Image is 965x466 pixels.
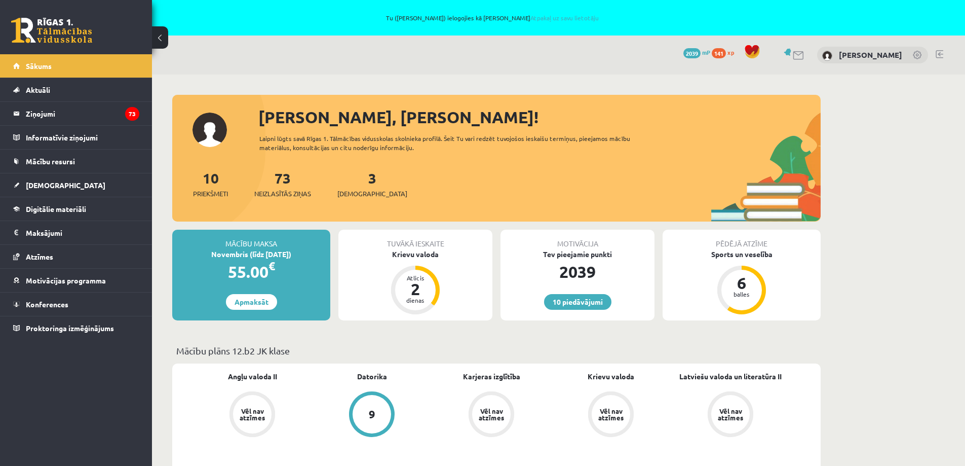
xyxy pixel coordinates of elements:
a: 73Neizlasītās ziņas [254,169,311,199]
a: Digitālie materiāli [13,197,139,221]
div: dienas [400,297,431,303]
a: Mācību resursi [13,150,139,173]
a: 141 xp [712,48,739,56]
a: 3[DEMOGRAPHIC_DATA] [337,169,407,199]
a: Ziņojumi73 [13,102,139,125]
span: Atzīmes [26,252,53,261]
span: mP [702,48,710,56]
a: Informatīvie ziņojumi [13,126,139,149]
a: Datorika [357,371,387,382]
a: Vēl nav atzīmes [671,391,790,439]
span: Konferences [26,300,68,309]
a: Aktuāli [13,78,139,101]
span: xp [727,48,734,56]
span: 141 [712,48,726,58]
a: Konferences [13,293,139,316]
a: Angļu valoda II [228,371,277,382]
div: Laipni lūgts savā Rīgas 1. Tālmācības vidusskolas skolnieka profilā. Šeit Tu vari redzēt tuvojošo... [259,134,648,152]
a: [PERSON_NAME] [839,50,902,60]
div: 2039 [500,260,654,284]
i: 73 [125,107,139,121]
div: Krievu valoda [338,249,492,260]
a: Vēl nav atzīmes [551,391,671,439]
div: Novembris (līdz [DATE]) [172,249,330,260]
div: Mācību maksa [172,230,330,249]
legend: Informatīvie ziņojumi [26,126,139,149]
a: Apmaksāt [226,294,277,310]
a: Krievu valoda [588,371,634,382]
div: Vēl nav atzīmes [597,408,625,421]
div: 55.00 [172,260,330,284]
a: Rīgas 1. Tālmācības vidusskola [11,18,92,43]
div: Vēl nav atzīmes [477,408,506,421]
legend: Maksājumi [26,221,139,244]
span: Motivācijas programma [26,276,106,285]
div: 2 [400,281,431,297]
a: 2039 mP [683,48,710,56]
span: Sākums [26,61,52,70]
span: Tu ([PERSON_NAME]) ielogojies kā [PERSON_NAME] [117,15,869,21]
span: Neizlasītās ziņas [254,189,311,199]
a: Vēl nav atzīmes [432,391,551,439]
p: Mācību plāns 12.b2 JK klase [176,344,817,357]
div: Pēdējā atzīme [663,230,821,249]
a: Sports un veselība 6 balles [663,249,821,316]
a: 10Priekšmeti [193,169,228,199]
div: Motivācija [500,230,654,249]
div: balles [726,291,757,297]
a: [DEMOGRAPHIC_DATA] [13,173,139,197]
span: Digitālie materiāli [26,204,86,213]
a: Atzīmes [13,245,139,268]
span: [DEMOGRAPHIC_DATA] [337,189,407,199]
span: Proktoringa izmēģinājums [26,324,114,333]
div: Tuvākā ieskaite [338,230,492,249]
span: Aktuāli [26,85,50,94]
legend: Ziņojumi [26,102,139,125]
img: Tīna Elizabete Klipa [822,51,832,61]
a: Proktoringa izmēģinājums [13,316,139,340]
a: Latviešu valoda un literatūra II [679,371,782,382]
span: Priekšmeti [193,189,228,199]
div: 6 [726,275,757,291]
a: 9 [312,391,432,439]
div: Vēl nav atzīmes [716,408,745,421]
div: Sports un veselība [663,249,821,260]
a: Karjeras izglītība [463,371,520,382]
a: Atpakaļ uz savu lietotāju [530,14,599,22]
div: Atlicis [400,275,431,281]
span: € [268,259,275,273]
a: Motivācijas programma [13,269,139,292]
a: Sākums [13,54,139,78]
div: 9 [369,409,375,420]
span: 2039 [683,48,701,58]
a: Krievu valoda Atlicis 2 dienas [338,249,492,316]
a: Vēl nav atzīmes [192,391,312,439]
a: Maksājumi [13,221,139,244]
div: Vēl nav atzīmes [238,408,266,421]
div: [PERSON_NAME], [PERSON_NAME]! [258,105,821,129]
div: Tev pieejamie punkti [500,249,654,260]
span: Mācību resursi [26,157,75,166]
span: [DEMOGRAPHIC_DATA] [26,181,105,190]
a: 10 piedāvājumi [544,294,611,310]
